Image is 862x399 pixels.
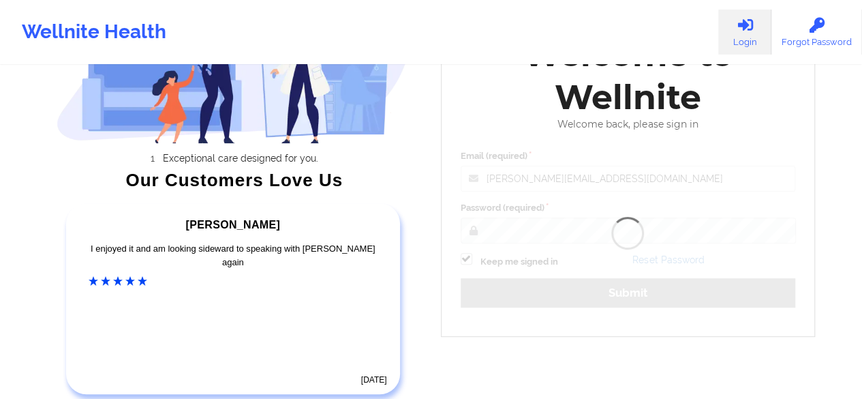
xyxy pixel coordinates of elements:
[57,173,412,187] div: Our Customers Love Us
[451,33,805,119] div: Welcome to Wellnite
[451,119,805,130] div: Welcome back, please sign in
[718,10,771,55] a: Login
[69,153,412,164] li: Exceptional care designed for you.
[186,219,280,231] span: [PERSON_NAME]
[771,10,862,55] a: Forgot Password
[361,375,387,385] time: [DATE]
[89,242,378,269] div: I enjoyed it and am looking sideward to speaking with [PERSON_NAME] again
